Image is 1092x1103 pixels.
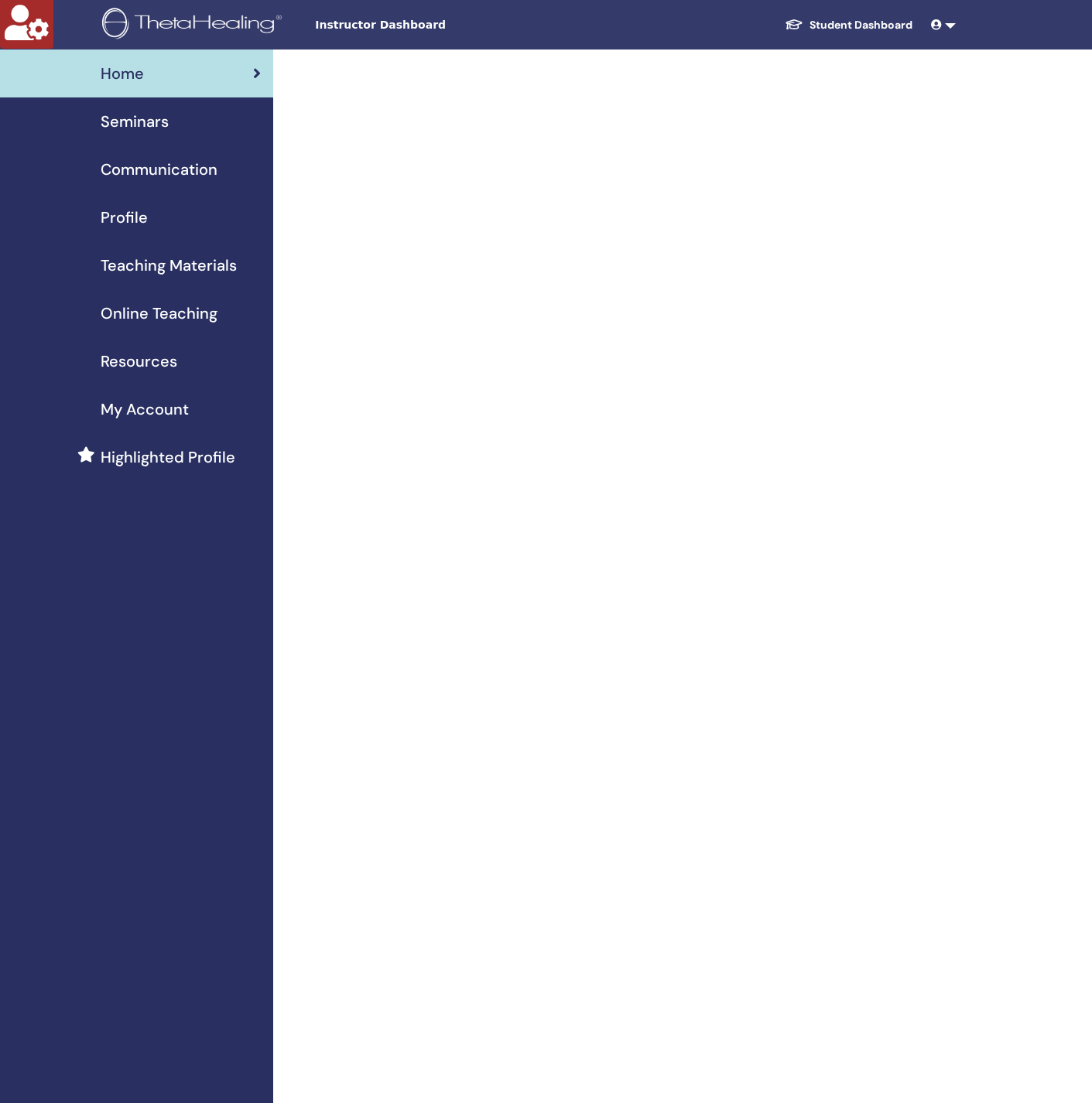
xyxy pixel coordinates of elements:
img: graduation-cap-white.svg [785,18,803,31]
span: Home [101,62,144,85]
span: Instructor Dashboard [315,17,547,33]
a: Student Dashboard [772,11,925,39]
span: Communication [101,158,217,181]
span: Resources [101,350,177,373]
span: Highlighted Profile [101,446,235,469]
span: Online Teaching [101,302,217,325]
span: Teaching Materials [101,254,237,277]
span: Profile [101,206,148,229]
span: My Account [101,398,189,421]
span: Seminars [101,110,169,133]
img: logo.png [102,8,287,43]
